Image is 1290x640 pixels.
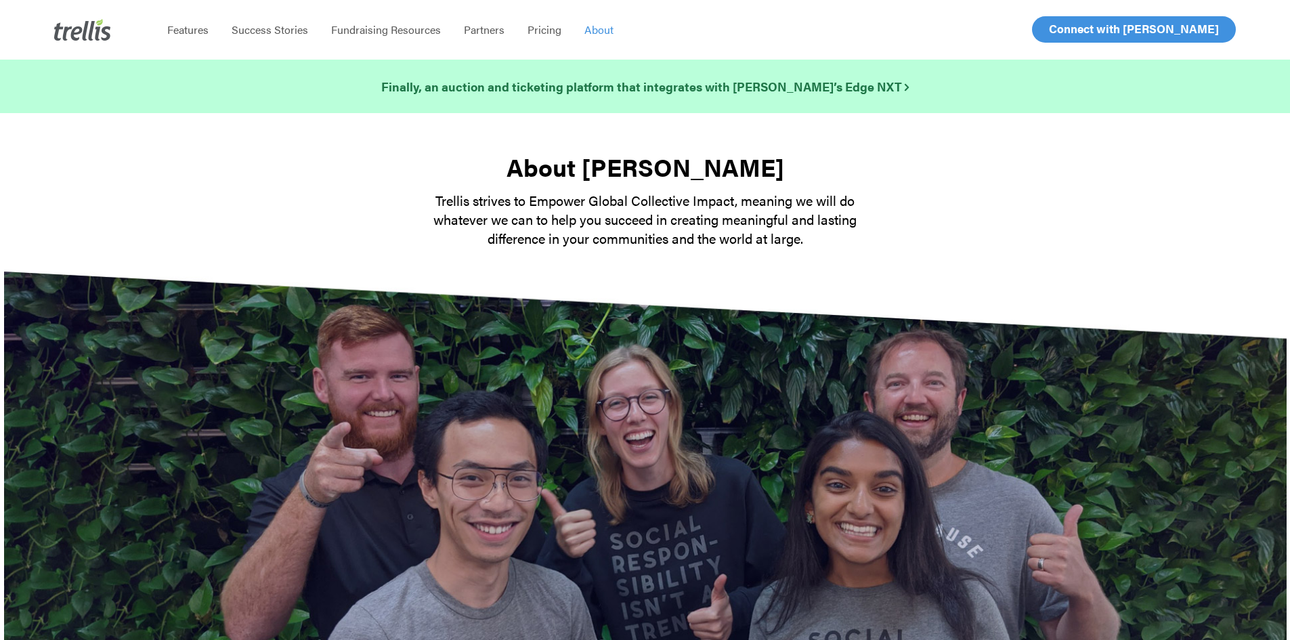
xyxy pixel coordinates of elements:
[320,23,452,37] a: Fundraising Resources
[381,78,909,95] strong: Finally, an auction and ticketing platform that integrates with [PERSON_NAME]’s Edge NXT
[573,23,625,37] a: About
[232,22,308,37] span: Success Stories
[167,22,209,37] span: Features
[516,23,573,37] a: Pricing
[452,23,516,37] a: Partners
[507,149,784,184] strong: About [PERSON_NAME]
[331,22,441,37] span: Fundraising Resources
[381,77,909,96] a: Finally, an auction and ticketing platform that integrates with [PERSON_NAME]’s Edge NXT
[1032,16,1236,43] a: Connect with [PERSON_NAME]
[408,191,882,248] p: Trellis strives to Empower Global Collective Impact, meaning we will do whatever we can to help y...
[156,23,220,37] a: Features
[54,19,111,41] img: Trellis
[528,22,561,37] span: Pricing
[464,22,504,37] span: Partners
[1049,20,1219,37] span: Connect with [PERSON_NAME]
[584,22,614,37] span: About
[220,23,320,37] a: Success Stories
